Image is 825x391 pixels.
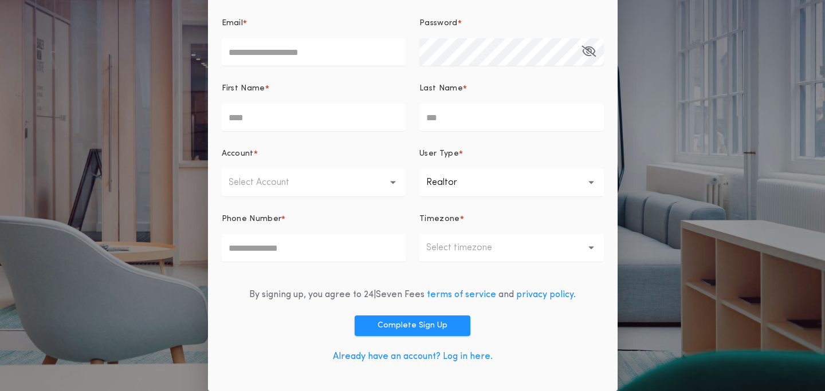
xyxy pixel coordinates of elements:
[222,18,243,29] p: Email
[419,83,463,94] p: Last Name
[419,169,604,196] button: Realtor
[419,234,604,262] button: Select timezone
[222,169,406,196] button: Select Account
[222,83,265,94] p: First Name
[419,104,604,131] input: Last Name*
[333,352,493,361] a: Already have an account? Log in here.
[222,104,406,131] input: First Name*
[222,38,406,66] input: Email*
[419,18,458,29] p: Password
[419,38,604,66] input: Password*
[249,288,576,302] div: By signing up, you agree to 24|Seven Fees and
[426,241,510,255] p: Select timezone
[355,315,470,336] button: Complete Sign Up
[516,290,576,299] a: privacy policy.
[222,234,406,262] input: Phone Number*
[222,214,282,225] p: Phone Number
[222,148,254,160] p: Account
[582,38,596,66] button: Password*
[426,176,476,189] p: Realtor
[427,290,496,299] a: terms of service
[419,148,459,160] p: User Type
[419,214,460,225] p: Timezone
[229,176,308,189] p: Select Account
